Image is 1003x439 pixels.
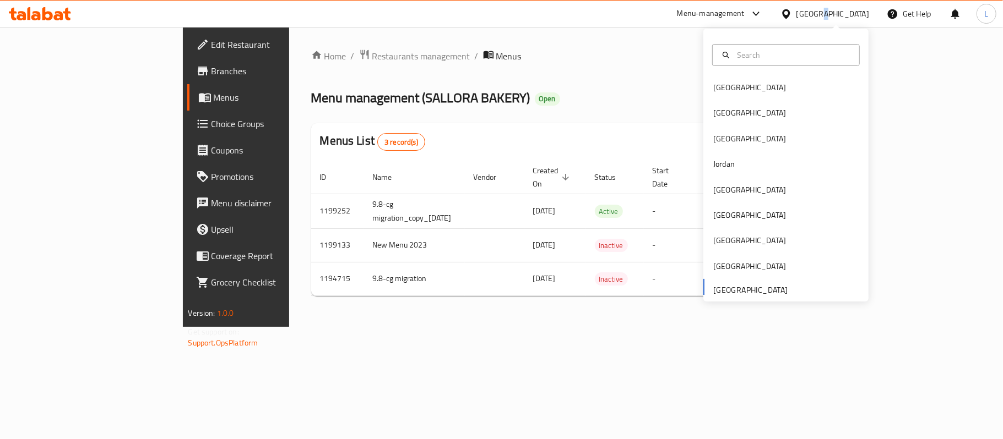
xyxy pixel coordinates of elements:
[373,171,406,184] span: Name
[713,209,786,221] div: [GEOGRAPHIC_DATA]
[187,216,350,243] a: Upsell
[212,117,341,130] span: Choice Groups
[187,58,350,84] a: Branches
[496,50,522,63] span: Menus
[697,194,753,228] td: All
[212,64,341,78] span: Branches
[214,91,341,104] span: Menus
[351,50,355,63] li: /
[188,325,239,339] span: Get support on:
[217,306,234,320] span: 1.0.0
[713,234,786,246] div: [GEOGRAPHIC_DATA]
[311,49,799,63] nav: breadcrumb
[187,137,350,163] a: Coupons
[212,38,341,51] span: Edit Restaurant
[187,84,350,111] a: Menus
[372,50,470,63] span: Restaurants management
[713,158,735,170] div: Jordan
[187,269,350,295] a: Grocery Checklist
[796,8,869,20] div: [GEOGRAPHIC_DATA]
[364,228,465,262] td: New Menu 2023
[364,262,465,295] td: 9.8-cg migration
[644,228,697,262] td: -
[595,205,623,218] span: Active
[535,94,560,103] span: Open
[595,239,628,252] span: Inactive
[359,49,470,63] a: Restaurants management
[713,260,786,272] div: [GEOGRAPHIC_DATA]
[212,144,341,157] span: Coupons
[653,164,684,190] span: Start Date
[212,276,341,289] span: Grocery Checklist
[187,111,350,137] a: Choice Groups
[187,243,350,269] a: Coverage Report
[212,170,341,183] span: Promotions
[677,7,745,20] div: Menu-management
[533,271,556,286] span: [DATE]
[474,171,511,184] span: Vendor
[697,228,753,262] td: All
[595,171,631,184] span: Status
[595,273,628,286] span: Inactive
[713,107,786,119] div: [GEOGRAPHIC_DATA]
[644,262,697,295] td: -
[378,137,425,147] span: 3 record(s)
[212,249,341,262] span: Coverage Report
[533,164,573,190] span: Created On
[713,133,786,145] div: [GEOGRAPHIC_DATA]
[311,161,877,296] table: enhanced table
[535,92,560,106] div: Open
[187,31,350,58] a: Edit Restaurant
[320,171,341,184] span: ID
[377,133,425,151] div: Total records count
[533,238,556,252] span: [DATE]
[188,336,258,350] a: Support.OpsPlatform
[475,50,479,63] li: /
[187,163,350,190] a: Promotions
[697,262,753,295] td: All
[187,190,350,216] a: Menu disclaimer
[713,81,786,94] div: [GEOGRAPHIC_DATA]
[320,133,425,151] h2: Menus List
[212,223,341,236] span: Upsell
[364,194,465,228] td: 9.8-cg migration_copy_[DATE]
[188,306,215,320] span: Version:
[733,49,853,61] input: Search
[311,85,530,110] span: Menu management ( SALLORA BAKERY )
[533,204,556,218] span: [DATE]
[212,196,341,210] span: Menu disclaimer
[984,8,988,20] span: L
[713,184,786,196] div: [GEOGRAPHIC_DATA]
[644,194,697,228] td: -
